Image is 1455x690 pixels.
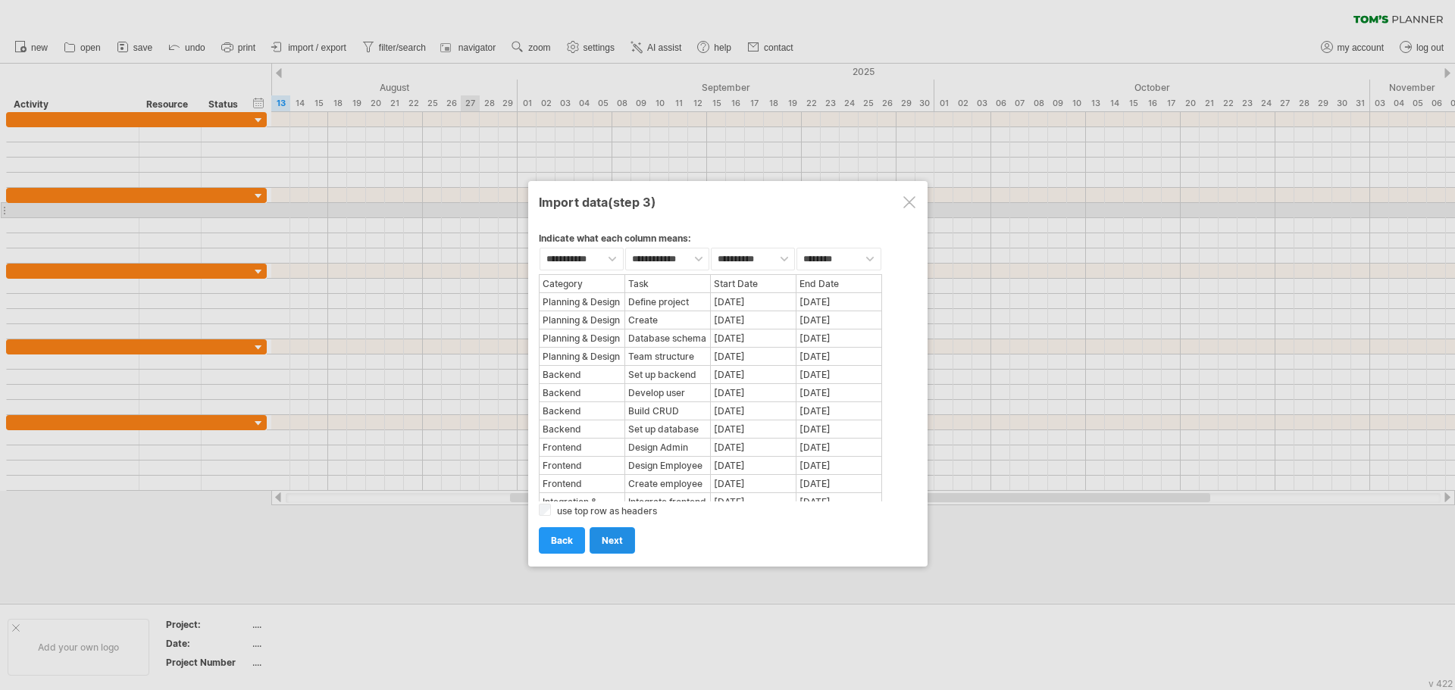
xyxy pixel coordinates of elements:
[626,494,709,510] div: Integrate frontend and backend
[540,439,624,455] div: Frontend Development
[626,421,709,437] div: Set up database tables for leave requests and payroll
[712,385,795,401] div: [DATE]
[712,494,795,510] div: [DATE]
[712,312,795,328] div: [DATE]
[797,348,881,364] div: [DATE]
[551,535,573,546] span: back
[540,276,624,292] div: Category
[626,403,709,419] div: Build CRUD operations for employee records
[712,403,795,419] div: [DATE]
[539,188,917,215] div: Import data
[797,457,881,473] div: [DATE]
[797,330,881,346] div: [DATE]
[797,385,881,401] div: [DATE]
[797,312,881,328] div: [DATE]
[540,457,624,473] div: Frontend Development
[712,294,795,310] div: [DATE]
[540,385,624,401] div: Backend Development
[626,385,709,401] div: Develop user authentication
[539,527,585,554] a: back
[626,276,709,292] div: Task
[626,476,709,492] div: Create employee data and leave request forms
[797,421,881,437] div: [DATE]
[540,294,624,310] div: Planning & Design
[539,233,917,247] div: Indicate what each column means:
[712,367,795,382] div: [DATE]
[797,476,881,492] div: [DATE]
[557,505,657,517] label: use top row as headers
[590,527,635,554] a: next
[540,348,624,364] div: Planning & Design
[608,195,656,210] span: (step 3)
[712,276,795,292] div: Start Date
[540,330,624,346] div: Planning & Design
[602,535,623,546] span: next
[540,476,624,492] div: Frontend Development
[626,348,709,364] div: Team structure and roles definition
[797,276,881,292] div: End Date
[712,330,795,346] div: [DATE]
[712,457,795,473] div: [DATE]
[626,457,709,473] div: Design Employee Dashboard
[712,476,795,492] div: [DATE]
[712,421,795,437] div: [DATE]
[797,294,881,310] div: [DATE]
[626,367,709,382] div: Set up backend environment
[540,403,624,419] div: Backend Development
[540,312,624,328] div: Planning & Design
[797,494,881,510] div: [DATE]
[797,439,881,455] div: [DATE]
[626,312,709,328] div: Create wireframes and UI design
[712,439,795,455] div: [DATE]
[797,367,881,382] div: [DATE]
[626,294,709,310] div: Define project scope and features
[540,494,624,510] div: Integration & Testing
[626,439,709,455] div: Design Admin Dashboard
[540,367,624,382] div: Backend Development
[797,403,881,419] div: [DATE]
[712,348,795,364] div: [DATE]
[540,421,624,437] div: Backend Development
[626,330,709,346] div: Database schema planning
